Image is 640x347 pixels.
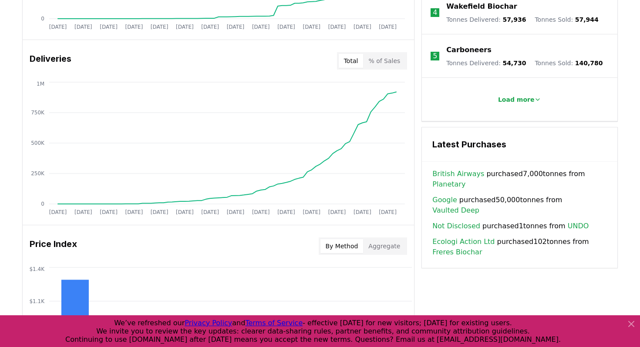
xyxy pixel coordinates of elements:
[201,209,219,215] tspan: [DATE]
[100,209,118,215] tspan: [DATE]
[575,60,603,67] span: 140,780
[74,24,92,30] tspan: [DATE]
[432,169,607,190] span: purchased 7,000 tonnes from
[125,24,143,30] tspan: [DATE]
[320,239,364,253] button: By Method
[432,138,607,151] h3: Latest Purchases
[125,209,143,215] tspan: [DATE]
[201,24,219,30] tspan: [DATE]
[30,237,77,255] h3: Price Index
[74,209,92,215] tspan: [DATE]
[433,51,437,61] p: 5
[31,140,45,146] tspan: 500K
[176,24,194,30] tspan: [DATE]
[432,237,495,247] a: Ecologi Action Ltd
[37,81,44,87] tspan: 1M
[379,209,397,215] tspan: [DATE]
[29,298,45,304] tspan: $1.1K
[176,209,194,215] tspan: [DATE]
[41,16,44,22] tspan: 0
[151,24,168,30] tspan: [DATE]
[498,95,535,104] p: Load more
[49,24,67,30] tspan: [DATE]
[432,237,607,257] span: purchased 102 tonnes from
[491,91,549,108] button: Load more
[354,24,371,30] tspan: [DATE]
[446,59,526,67] p: Tonnes Delivered :
[328,209,346,215] tspan: [DATE]
[339,54,364,68] button: Total
[41,201,44,207] tspan: 0
[252,24,270,30] tspan: [DATE]
[363,54,405,68] button: % of Sales
[432,169,484,179] a: British Airways
[363,239,405,253] button: Aggregate
[502,16,526,23] span: 57,936
[328,24,346,30] tspan: [DATE]
[354,209,371,215] tspan: [DATE]
[446,15,526,24] p: Tonnes Delivered :
[29,266,45,272] tspan: $1.4K
[433,7,437,18] p: 4
[502,60,526,67] span: 54,730
[31,110,45,116] tspan: 750K
[227,209,245,215] tspan: [DATE]
[432,247,482,257] a: Freres Biochar
[277,209,295,215] tspan: [DATE]
[432,205,479,216] a: Vaulted Deep
[277,24,295,30] tspan: [DATE]
[446,45,491,55] a: Carboneers
[151,209,168,215] tspan: [DATE]
[31,170,45,177] tspan: 250K
[432,221,480,231] a: Not Disclosed
[379,24,397,30] tspan: [DATE]
[432,221,589,231] span: purchased 1 tonnes from
[227,24,245,30] tspan: [DATE]
[252,209,270,215] tspan: [DATE]
[432,195,607,216] span: purchased 50,000 tonnes from
[303,209,320,215] tspan: [DATE]
[535,59,603,67] p: Tonnes Sold :
[575,16,599,23] span: 57,944
[303,24,320,30] tspan: [DATE]
[100,24,118,30] tspan: [DATE]
[432,195,457,205] a: Google
[535,15,598,24] p: Tonnes Sold :
[568,221,589,231] a: UNDO
[446,1,517,12] a: Wakefield Biochar
[30,52,71,70] h3: Deliveries
[49,209,67,215] tspan: [DATE]
[432,179,465,190] a: Planetary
